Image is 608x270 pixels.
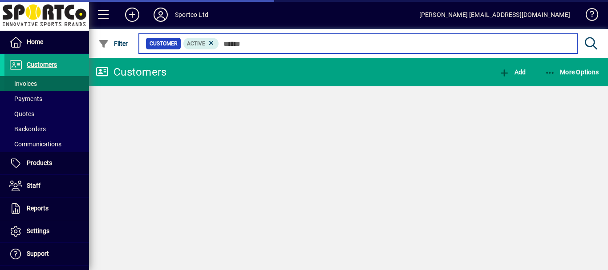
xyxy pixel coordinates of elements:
span: Backorders [9,125,46,133]
span: Settings [27,227,49,234]
button: Add [497,64,528,80]
button: Profile [146,7,175,23]
a: Reports [4,197,89,220]
span: More Options [545,69,599,76]
mat-chip: Activation Status: Active [183,38,219,49]
button: Add [118,7,146,23]
a: Home [4,31,89,53]
span: Communications [9,141,61,148]
span: Payments [9,95,42,102]
a: Payments [4,91,89,106]
span: Invoices [9,80,37,87]
span: Quotes [9,110,34,117]
a: Backorders [4,121,89,137]
span: Support [27,250,49,257]
span: Customer [150,39,177,48]
a: Settings [4,220,89,242]
a: Invoices [4,76,89,91]
span: Home [27,38,43,45]
div: Customers [96,65,166,79]
a: Communications [4,137,89,152]
span: Products [27,159,52,166]
a: Staff [4,175,89,197]
a: Support [4,243,89,265]
span: Filter [98,40,128,47]
span: Add [499,69,526,76]
span: Staff [27,182,41,189]
a: Products [4,152,89,174]
button: Filter [96,36,130,52]
span: Reports [27,205,49,212]
button: More Options [543,64,601,80]
div: [PERSON_NAME] [EMAIL_ADDRESS][DOMAIN_NAME] [419,8,570,22]
span: Customers [27,61,57,68]
div: Sportco Ltd [175,8,208,22]
a: Knowledge Base [579,2,597,31]
a: Quotes [4,106,89,121]
span: Active [187,40,205,47]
